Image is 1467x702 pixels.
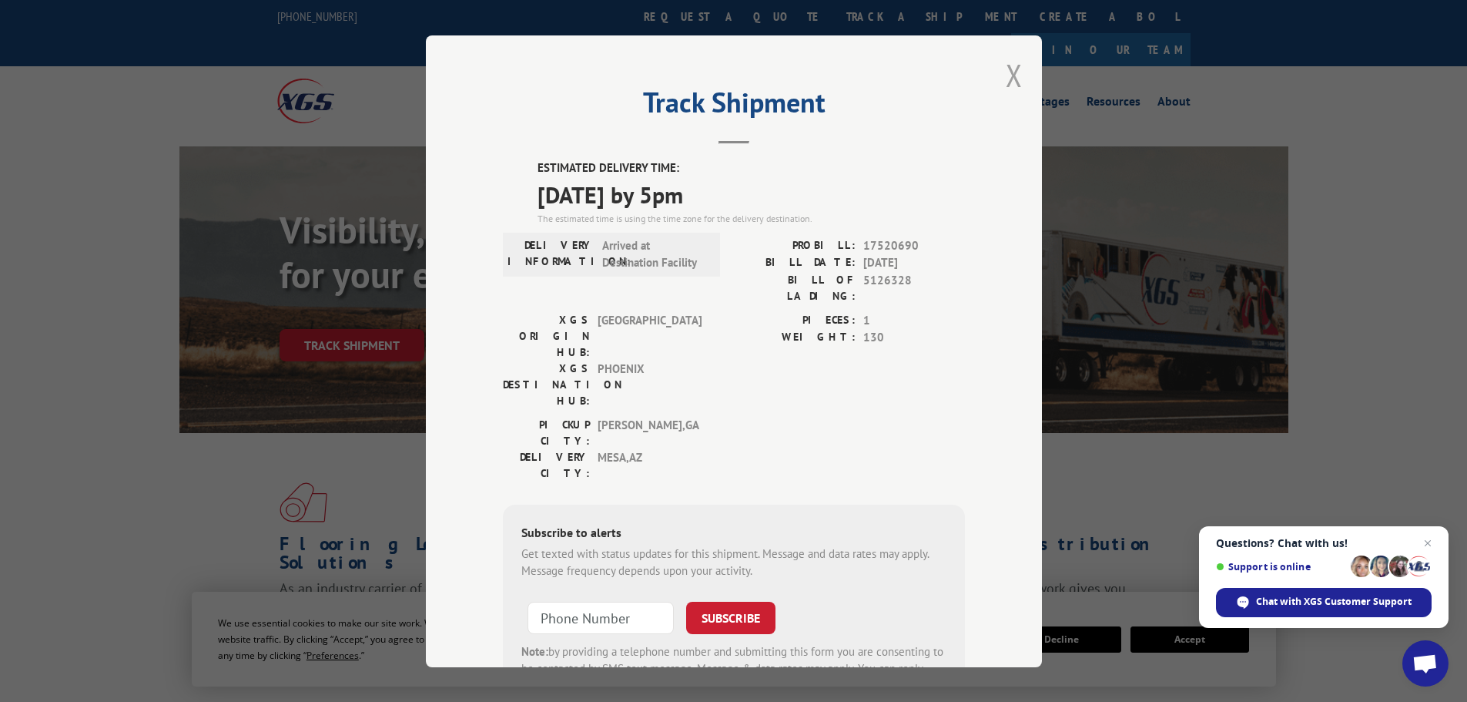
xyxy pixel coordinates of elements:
label: DELIVERY INFORMATION: [507,237,595,271]
label: PIECES: [734,311,856,329]
label: BILL DATE: [734,254,856,272]
span: Support is online [1216,561,1345,573]
label: BILL OF LADING: [734,271,856,304]
a: Open chat [1402,640,1449,687]
button: SUBSCRIBE [686,601,775,633]
button: Close modal [1006,55,1023,96]
label: PICKUP CITY: [503,416,590,448]
span: Chat with XGS Customer Support [1256,595,1412,609]
span: Questions? Chat with us! [1216,537,1432,549]
label: WEIGHT: [734,329,856,347]
label: DELIVERY CITY: [503,448,590,481]
div: by providing a telephone number and submitting this form you are consenting to be contacted by SM... [521,643,946,695]
label: ESTIMATED DELIVERY TIME: [538,160,965,177]
label: PROBILL: [734,237,856,254]
span: MESA , AZ [598,448,702,481]
label: XGS DESTINATION HUB: [503,360,590,408]
span: Arrived at Destination Facility [602,237,706,271]
span: [PERSON_NAME] , GA [598,416,702,448]
div: Subscribe to alerts [521,522,946,545]
span: Chat with XGS Customer Support [1216,588,1432,617]
label: XGS ORIGIN HUB: [503,311,590,360]
h2: Track Shipment [503,92,965,121]
span: [GEOGRAPHIC_DATA] [598,311,702,360]
div: Get texted with status updates for this shipment. Message and data rates may apply. Message frequ... [521,545,946,579]
span: 17520690 [863,237,965,254]
span: 130 [863,329,965,347]
input: Phone Number [528,601,674,633]
span: [DATE] [863,254,965,272]
div: The estimated time is using the time zone for the delivery destination. [538,211,965,225]
strong: Note: [521,643,548,658]
span: 5126328 [863,271,965,304]
span: 1 [863,311,965,329]
span: [DATE] by 5pm [538,176,965,211]
span: PHOENIX [598,360,702,408]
